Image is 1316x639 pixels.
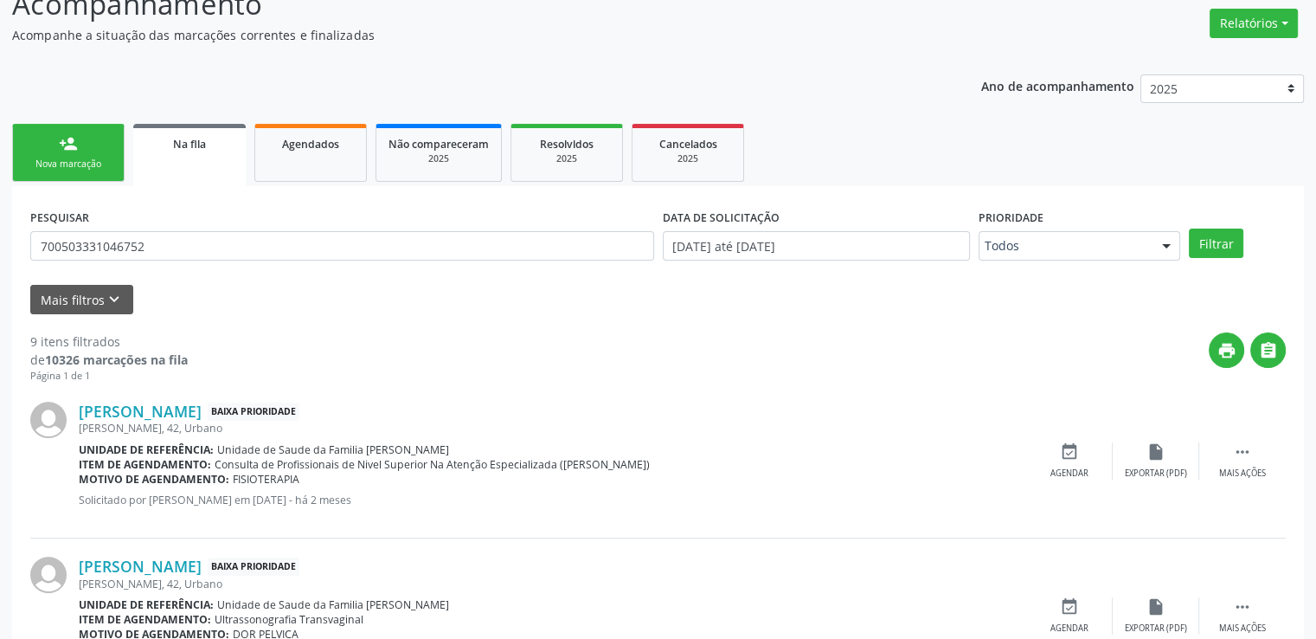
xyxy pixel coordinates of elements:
div: 2025 [645,152,731,165]
div: Nova marcação [25,158,112,171]
button: Filtrar [1189,229,1243,258]
div: [PERSON_NAME], 42, Urbano [79,421,1026,436]
span: Cancelados [659,137,717,152]
span: Na fila [173,137,206,152]
button:  [1250,332,1286,368]
i: print [1217,341,1236,360]
i: event_available [1060,442,1079,461]
i:  [1259,341,1278,360]
div: Exportar (PDF) [1125,623,1187,635]
a: [PERSON_NAME] [79,402,202,421]
div: 2025 [523,152,610,165]
i: event_available [1060,597,1079,616]
b: Motivo de agendamento: [79,472,229,487]
span: Não compareceram [388,137,489,152]
img: img [30,402,67,438]
div: Mais ações [1219,468,1266,480]
div: person_add [59,134,78,153]
p: Ano de acompanhamento [981,74,1134,96]
span: Unidade de Saude da Familia [PERSON_NAME] [217,442,449,457]
img: img [30,557,67,593]
div: 2025 [388,152,489,165]
b: Item de agendamento: [79,612,211,627]
span: Baixa Prioridade [208,403,299,421]
div: Mais ações [1219,623,1266,635]
i: insert_drive_file [1146,597,1165,616]
div: Agendar [1050,623,1088,635]
p: Solicitado por [PERSON_NAME] em [DATE] - há 2 meses [79,493,1026,507]
button: Relatórios [1210,9,1298,38]
div: Exportar (PDF) [1125,468,1187,480]
strong: 10326 marcações na fila [45,352,188,368]
div: Agendar [1050,468,1088,480]
label: DATA DE SOLICITAÇÃO [663,204,780,231]
p: Acompanhe a situação das marcações correntes e finalizadas [12,26,916,44]
label: PESQUISAR [30,204,89,231]
span: Baixa Prioridade [208,558,299,576]
input: Nome, CNS [30,231,654,261]
b: Unidade de referência: [79,442,214,457]
span: Unidade de Saude da Familia [PERSON_NAME] [217,597,449,612]
input: Selecione um intervalo [663,231,970,261]
label: Prioridade [979,204,1043,231]
button: Mais filtroskeyboard_arrow_down [30,285,133,315]
div: Página 1 de 1 [30,369,188,384]
span: Ultrassonografia Transvaginal [215,612,363,627]
button: print [1209,332,1244,368]
a: [PERSON_NAME] [79,557,202,576]
span: Consulta de Profissionais de Nivel Superior Na Atenção Especializada ([PERSON_NAME]) [215,457,650,472]
span: Agendados [282,137,339,152]
i:  [1233,597,1252,616]
span: FISIOTERAPIA [233,472,299,487]
b: Item de agendamento: [79,457,211,472]
span: Resolvidos [540,137,594,152]
i:  [1233,442,1252,461]
span: Todos [985,237,1146,255]
b: Unidade de referência: [79,597,214,612]
i: insert_drive_file [1146,442,1165,461]
i: keyboard_arrow_down [105,290,124,309]
div: 9 itens filtrados [30,332,188,351]
div: de [30,351,188,369]
div: [PERSON_NAME], 42, Urbano [79,577,1026,591]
